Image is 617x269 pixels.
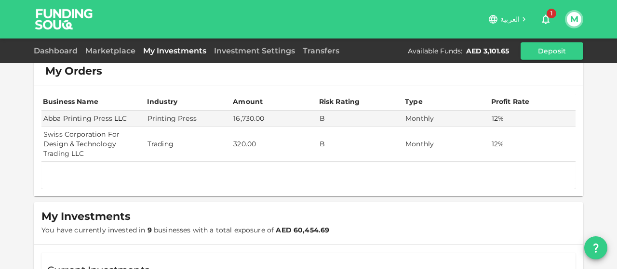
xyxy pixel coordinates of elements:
td: B [318,111,403,127]
td: 320.00 [231,127,317,162]
strong: 9 [148,226,152,234]
td: Monthly [403,127,489,162]
td: 12% [490,127,576,162]
td: Trading [146,127,231,162]
td: 16,730.00 [231,111,317,127]
button: 1 [536,10,555,29]
button: question [584,236,607,259]
a: Investment Settings [210,46,299,55]
td: 12% [490,111,576,127]
button: Deposit [521,42,583,60]
span: 1 [547,9,556,18]
div: Available Funds : [408,46,462,56]
div: Risk Rating [319,96,360,107]
span: العربية [500,15,520,24]
span: My Orders [45,64,102,78]
a: My Investments [139,46,210,55]
div: AED 3,101.65 [466,46,509,56]
div: Industry [147,96,177,107]
span: You have currently invested in businesses with a total exposure of [41,226,329,234]
div: Amount [233,96,263,107]
a: Transfers [299,46,343,55]
strong: AED 60,454.69 [276,226,329,234]
td: Monthly [403,111,489,127]
div: Business Name [43,96,98,107]
td: Abba Printing Press LLC [41,111,146,127]
a: Dashboard [34,46,81,55]
button: M [567,12,581,26]
td: B [318,127,403,162]
div: Type [405,96,424,107]
td: Swiss Corporation For Design & Technology Trading LLC [41,127,146,162]
div: Profit Rate [491,96,530,107]
a: Marketplace [81,46,139,55]
span: My Investments [41,210,131,223]
td: Printing Press [146,111,231,127]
